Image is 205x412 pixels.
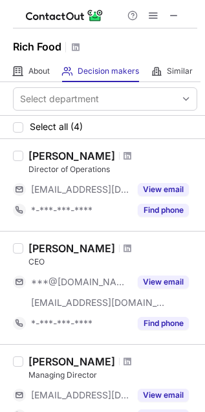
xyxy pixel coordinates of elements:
button: Reveal Button [138,183,189,196]
span: [EMAIL_ADDRESS][DOMAIN_NAME] [31,389,130,401]
div: [PERSON_NAME] [28,355,115,368]
div: [PERSON_NAME] [28,242,115,255]
div: Select department [20,92,99,105]
span: [EMAIL_ADDRESS][DOMAIN_NAME] [31,184,130,195]
span: Similar [167,66,193,76]
span: About [28,66,50,76]
h1: Rich Food [13,39,61,54]
button: Reveal Button [138,389,189,402]
div: Managing Director [28,369,197,381]
div: [PERSON_NAME] [28,149,115,162]
div: Director of Operations [28,164,197,175]
span: Decision makers [78,66,139,76]
button: Reveal Button [138,204,189,217]
button: Reveal Button [138,317,189,330]
img: ContactOut v5.3.10 [26,8,103,23]
span: ***@[DOMAIN_NAME] [31,276,130,288]
div: CEO [28,256,197,268]
button: Reveal Button [138,276,189,288]
span: [EMAIL_ADDRESS][DOMAIN_NAME] [31,297,166,309]
span: Select all (4) [30,122,83,132]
